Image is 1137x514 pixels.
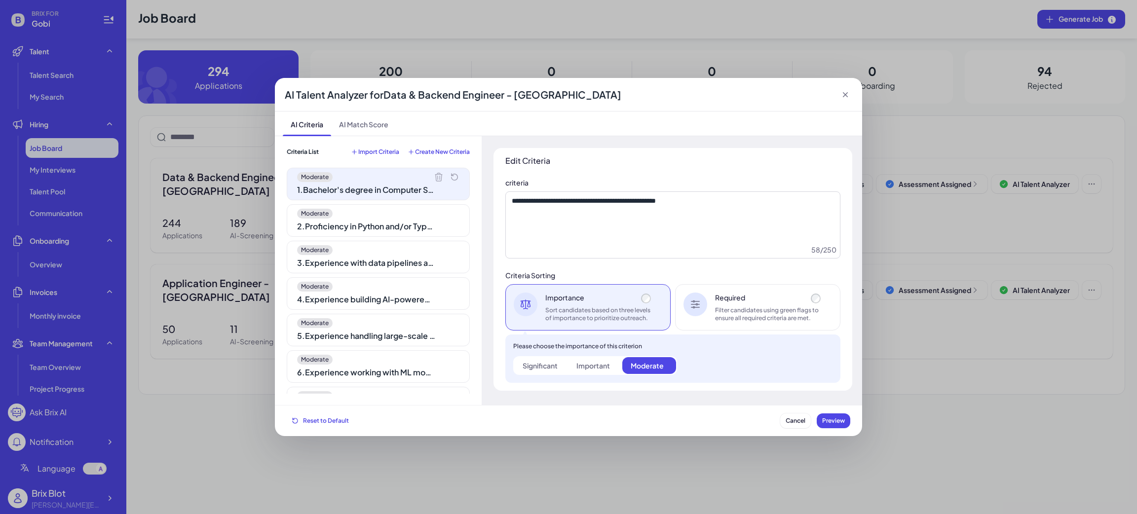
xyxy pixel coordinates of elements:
[297,184,435,196] div: 1 . Bachelor's degree in Computer Science or a related field 1
[285,88,621,102] div: AI Talent Analyzer for Data & Backend Engineer - [GEOGRAPHIC_DATA]
[297,330,435,342] div: 5 . Experience handling large-scale data and request processing
[297,391,333,401] span: Moderate
[287,148,319,156] span: Criteria List
[297,355,333,365] span: Moderate
[358,148,399,156] span: Import Criteria
[297,294,435,305] div: 4 . Experience building AI-powered agents or working with LLMs
[415,148,470,156] span: Create New Criteria
[513,342,833,350] div: Please choose the importance of this criterion
[786,417,805,424] span: Cancel
[297,318,333,328] span: Moderate
[715,306,823,322] div: Filter candidates using green flags to ensure all required criteria are met.
[297,172,333,182] span: Moderate
[523,361,558,370] div: Significant
[297,282,333,292] span: Moderate
[297,257,435,269] div: 3 . Experience with data pipelines and backend systems
[545,306,653,322] div: Sort candidates based on three levels of importance to prioritize outreach.
[297,245,333,255] span: Moderate
[297,220,435,232] div: 2 . Proficiency in Python and/or TypeScript
[576,361,610,370] div: Important
[505,270,840,280] div: Criteria Sorting
[780,413,811,428] button: Cancel
[817,413,850,428] button: Preview
[715,293,823,302] div: Required
[283,111,331,136] span: AI Criteria
[505,178,840,187] div: criteria
[811,245,836,255] div: 58 / 250
[822,417,845,424] span: Preview
[303,417,349,424] span: Reset to Default
[545,293,653,302] div: Importance
[331,111,396,136] span: AI Match Score
[297,209,333,219] span: Moderate
[297,367,435,378] div: 6 . Experience working with ML models for media transformation and personalization
[631,361,664,370] div: Moderate
[505,156,840,166] div: Edit Criteria
[287,413,354,428] button: Reset to Default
